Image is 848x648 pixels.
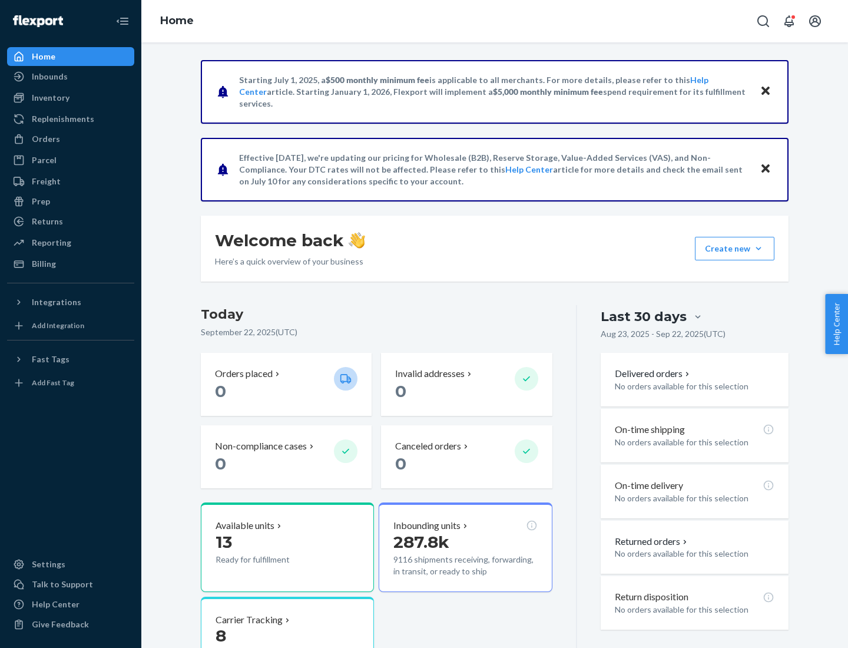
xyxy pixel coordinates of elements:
[7,615,134,634] button: Give Feedback
[7,595,134,614] a: Help Center
[505,164,553,174] a: Help Center
[32,296,81,308] div: Integrations
[201,326,552,338] p: September 22, 2025 ( UTC )
[7,233,134,252] a: Reporting
[7,555,134,574] a: Settings
[7,316,134,335] a: Add Integration
[160,14,194,27] a: Home
[493,87,603,97] span: $5,000 monthly minimum fee
[7,373,134,392] a: Add Fast Tag
[601,308,687,326] div: Last 30 days
[201,353,372,416] button: Orders placed 0
[7,172,134,191] a: Freight
[215,381,226,401] span: 0
[7,151,134,170] a: Parcel
[381,353,552,416] button: Invalid addresses 0
[32,320,84,330] div: Add Integration
[615,535,690,548] button: Returned orders
[215,439,307,453] p: Non-compliance cases
[32,578,93,590] div: Talk to Support
[32,71,68,82] div: Inbounds
[615,423,685,437] p: On-time shipping
[615,590,688,604] p: Return disposition
[615,381,774,392] p: No orders available for this selection
[216,613,283,627] p: Carrier Tracking
[215,256,365,267] p: Here’s a quick overview of your business
[7,293,134,312] button: Integrations
[32,133,60,145] div: Orders
[777,9,801,33] button: Open notifications
[825,294,848,354] button: Help Center
[395,454,406,474] span: 0
[32,353,69,365] div: Fast Tags
[239,152,748,187] p: Effective [DATE], we're updating our pricing for Wholesale (B2B), Reserve Storage, Value-Added Se...
[751,9,775,33] button: Open Search Box
[215,454,226,474] span: 0
[32,154,57,166] div: Parcel
[395,439,461,453] p: Canceled orders
[7,350,134,369] button: Fast Tags
[32,237,71,249] div: Reporting
[7,88,134,107] a: Inventory
[393,532,449,552] span: 287.8k
[7,47,134,66] a: Home
[7,130,134,148] a: Orders
[379,502,552,592] button: Inbounding units287.8k9116 shipments receiving, forwarding, in transit, or ready to ship
[615,367,692,381] button: Delivered orders
[32,619,89,630] div: Give Feedback
[216,626,226,646] span: 8
[395,367,465,381] p: Invalid addresses
[7,212,134,231] a: Returns
[32,92,69,104] div: Inventory
[615,437,774,448] p: No orders available for this selection
[13,15,63,27] img: Flexport logo
[803,9,827,33] button: Open account menu
[381,425,552,488] button: Canceled orders 0
[239,74,748,110] p: Starting July 1, 2025, a is applicable to all merchants. For more details, please refer to this a...
[326,75,429,85] span: $500 monthly minimum fee
[216,532,232,552] span: 13
[215,230,365,251] h1: Welcome back
[615,604,774,616] p: No orders available for this selection
[7,575,134,594] a: Talk to Support
[758,83,773,100] button: Close
[615,479,683,492] p: On-time delivery
[32,51,55,62] div: Home
[32,558,65,570] div: Settings
[615,492,774,504] p: No orders available for this selection
[215,367,273,381] p: Orders placed
[32,378,74,388] div: Add Fast Tag
[7,254,134,273] a: Billing
[7,110,134,128] a: Replenishments
[32,599,79,610] div: Help Center
[695,237,774,260] button: Create new
[7,67,134,86] a: Inbounds
[216,554,324,566] p: Ready for fulfillment
[111,9,134,33] button: Close Navigation
[393,519,461,533] p: Inbounding units
[32,258,56,270] div: Billing
[7,192,134,211] a: Prep
[349,232,365,249] img: hand-wave emoji
[201,425,372,488] button: Non-compliance cases 0
[201,502,374,592] button: Available units13Ready for fulfillment
[201,305,552,324] h3: Today
[216,519,274,533] p: Available units
[393,554,537,577] p: 9116 shipments receiving, forwarding, in transit, or ready to ship
[151,4,203,38] ol: breadcrumbs
[395,381,406,401] span: 0
[32,216,63,227] div: Returns
[32,176,61,187] div: Freight
[615,548,774,560] p: No orders available for this selection
[32,113,94,125] div: Replenishments
[601,328,726,340] p: Aug 23, 2025 - Sep 22, 2025 ( UTC )
[758,161,773,178] button: Close
[32,196,50,207] div: Prep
